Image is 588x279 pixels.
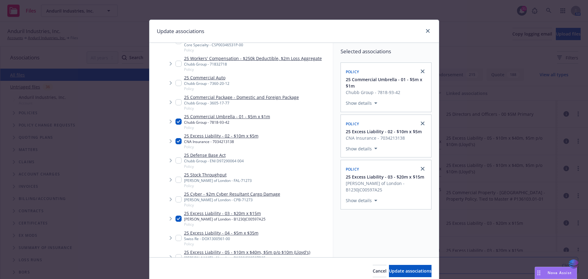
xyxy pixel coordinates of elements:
a: 25 Commercial Umbrella - 01 - $5m x $1m [184,113,270,120]
a: 25 Commercial Package - Domestic and Foreign Package [184,94,299,100]
div: [PERSON_NAME] of London - FAL-71273 [184,178,252,183]
button: 25 Excess Liability - 03 - $20m x $15m [346,174,428,180]
a: 25 Excess Liability - 04 - $5m x $35m [184,230,258,236]
span: Policy [184,202,280,208]
span: Policy [346,167,359,172]
span: Cancel [373,268,386,274]
a: 25 Stock Throughput [184,172,252,178]
a: 25 Excess Liability - 02 - $10m x $5m [184,133,258,139]
div: Swiss Re - DOX1300561-00 [184,236,258,241]
div: Chubb Group - 7360-20-12 [184,81,229,86]
span: Policy [184,144,258,149]
button: Nova Assist [535,267,577,279]
a: 25 Commercial Auto [184,74,229,81]
div: Chubb Group - ENI D97290064 004 [184,158,244,164]
a: 25 Workers' Compensation - $250k Deductible, $2m Loss Aggregate [184,55,322,62]
button: Update associations [389,265,432,277]
span: Policy [184,67,322,72]
a: close [419,68,426,75]
div: Drag to move [535,267,543,279]
span: 25 Excess Liability - 03 - $20m x $15m [346,174,424,180]
span: Policy [184,183,252,188]
div: CNA Insurance - 7034213138 [184,139,258,144]
img: svg+xml;base64,PHN2ZyB3aWR0aD0iMzQiIGhlaWdodD0iMzQiIHZpZXdCb3g9IjAgMCAzNCAzNCIgZmlsbD0ibm9uZSIgeG... [568,258,579,270]
button: Show details [343,197,380,204]
span: Nova Assist [548,270,572,275]
div: Chubb Group - 7818-93-42 [184,120,270,125]
span: Chubb Group - 7818-93-42 [346,89,428,96]
span: Policy [184,47,330,53]
div: Chubb Group - 3605-17-77 [184,100,299,106]
span: Policy [346,69,359,74]
button: Show details [343,100,380,107]
div: [PERSON_NAME] of London - B1230JC00597B25 [184,255,310,261]
div: Core Specialty - CSP00346531P-00 [184,42,330,47]
span: Policy [184,106,299,111]
button: 25 Excess Liability - 02 - $10m x $5m [346,128,422,135]
span: Policy [346,121,359,126]
span: CNA Insurance - 7034213138 [346,135,422,141]
button: Show details [343,145,380,152]
div: [PERSON_NAME] of London - CPB-71273 [184,197,280,202]
span: Update associations [389,268,432,274]
span: Policy [184,125,270,130]
div: Chubb Group - 71832718 [184,62,322,67]
span: Policy [184,164,244,169]
span: Policy [184,241,258,247]
a: close [419,165,426,172]
h1: Update associations [157,27,204,35]
a: 25 Cyber - $2m Cyber Resultant Cargo Damage [184,191,280,197]
a: 25 Defense Base Act [184,152,244,158]
a: close [424,27,432,35]
button: 25 Commercial Umbrella - 01 - $5m x $1m [346,76,428,89]
span: Selected associations [341,48,432,55]
a: close [419,120,426,127]
span: Policy [184,222,266,227]
button: Cancel [373,265,386,277]
span: [PERSON_NAME] of London - B1230JC00597A25 [346,180,428,193]
a: 25 Excess Liability - 03 - $20m x $15m [184,210,266,217]
span: Policy [184,86,229,91]
a: 25 Excess Liability - 05 - $10m x $40m, $5m p/o $10m (Lloyd's) [184,249,310,255]
div: [PERSON_NAME] of London - B1230JC00597A25 [184,217,266,222]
